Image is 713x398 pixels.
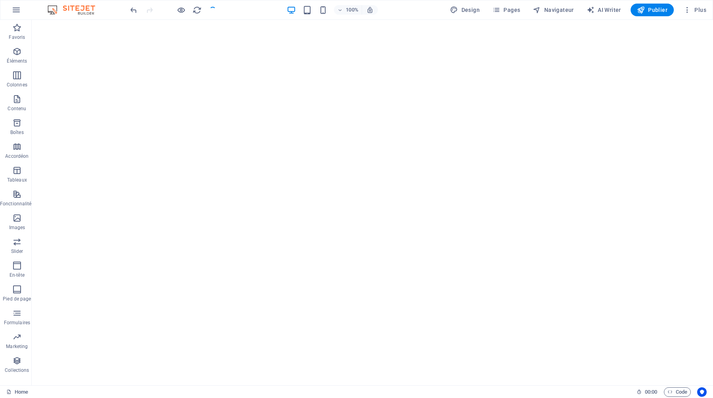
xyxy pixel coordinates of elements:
h6: 100% [346,5,358,15]
button: Pages [489,4,523,16]
p: Slider [11,248,23,254]
span: : [650,389,652,395]
i: Annuler : Modifier l'image (Ctrl+Z) [129,6,138,15]
span: Code [667,387,687,397]
button: Navigateur [530,4,577,16]
button: Plus [680,4,709,16]
span: Plus [683,6,706,14]
span: 00 00 [645,387,657,397]
p: Marketing [6,343,28,350]
button: Design [447,4,483,16]
p: Favoris [9,34,25,40]
p: Formulaires [4,320,30,326]
button: Usercentrics [697,387,707,397]
p: Boîtes [10,129,24,136]
h6: Durée de la session [637,387,658,397]
button: undo [129,5,138,15]
p: Éléments [7,58,27,64]
p: Accordéon [5,153,29,159]
p: Images [9,224,25,231]
p: Colonnes [7,82,27,88]
button: reload [192,5,202,15]
button: AI Writer [583,4,624,16]
i: Actualiser la page [193,6,202,15]
i: Lors du redimensionnement, ajuster automatiquement le niveau de zoom en fonction de l'appareil sé... [366,6,374,13]
span: Design [450,6,480,14]
button: 100% [334,5,362,15]
button: Publier [631,4,674,16]
p: Collections [5,367,29,373]
span: Navigateur [533,6,574,14]
img: Editor Logo [46,5,105,15]
div: Design (Ctrl+Alt+Y) [447,4,483,16]
p: Pied de page [3,296,31,302]
span: Pages [492,6,520,14]
p: Contenu [8,105,26,112]
span: Publier [637,6,667,14]
p: Tableaux [7,177,27,183]
p: En-tête [10,272,25,278]
span: AI Writer [587,6,621,14]
a: Cliquez pour annuler la sélection. Double-cliquez pour ouvrir Pages. [6,387,28,397]
button: Code [664,387,691,397]
button: Cliquez ici pour quitter le mode Aperçu et poursuivre l'édition. [176,5,186,15]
